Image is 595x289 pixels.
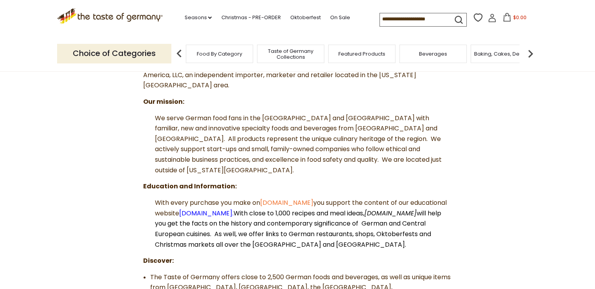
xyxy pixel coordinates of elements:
[364,209,417,218] em: [DOMAIN_NAME]
[179,209,232,218] a: [DOMAIN_NAME]
[143,256,174,265] strong: Discover:
[143,60,447,90] span: Thank you for visiting , which is owned and managed by German Foods North America, LLC, an indepe...
[171,46,187,61] img: previous arrow
[155,209,441,249] span: .
[143,97,184,106] strong: Our mission:
[498,13,531,25] button: $0.00
[474,51,535,57] a: Baking, Cakes, Desserts
[184,13,212,22] a: Seasons
[290,13,320,22] a: Oktoberfest
[338,51,385,57] a: Featured Products
[155,209,441,249] span: With close to 1,000 recipes and meal ideas, will help you get the facts on the history and contem...
[513,14,526,21] span: $0.00
[260,198,313,207] a: [DOMAIN_NAME]
[419,51,447,57] a: Beverages
[197,51,242,57] a: Food By Category
[155,198,447,249] span: With every purchase you make on you support the content of our educational website
[57,44,171,63] p: Choice of Categories
[259,48,322,60] a: Taste of Germany Collections
[330,13,350,22] a: On Sale
[221,13,280,22] a: Christmas - PRE-ORDER
[155,114,442,175] span: We serve German food fans in the [GEOGRAPHIC_DATA] and [GEOGRAPHIC_DATA] with familiar, new and i...
[523,46,538,61] img: next arrow
[143,182,237,191] strong: Education and Information:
